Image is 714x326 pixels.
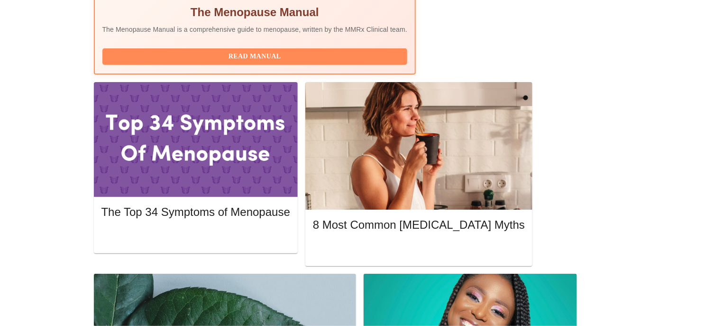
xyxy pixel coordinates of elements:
[102,52,410,60] a: Read Manual
[102,48,408,65] button: Read Manual
[101,205,290,220] h5: The Top 34 Symptoms of Menopause
[101,228,290,245] button: Read More
[101,232,293,240] a: Read More
[112,51,398,63] span: Read Manual
[313,242,525,258] button: Read More
[111,231,281,242] span: Read More
[313,217,525,233] h5: 8 Most Common [MEDICAL_DATA] Myths
[102,5,408,20] h5: The Menopause Manual
[322,244,515,256] span: Read More
[102,25,408,34] p: The Menopause Manual is a comprehensive guide to menopause, written by the MMRx Clinical team.
[313,245,527,253] a: Read More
